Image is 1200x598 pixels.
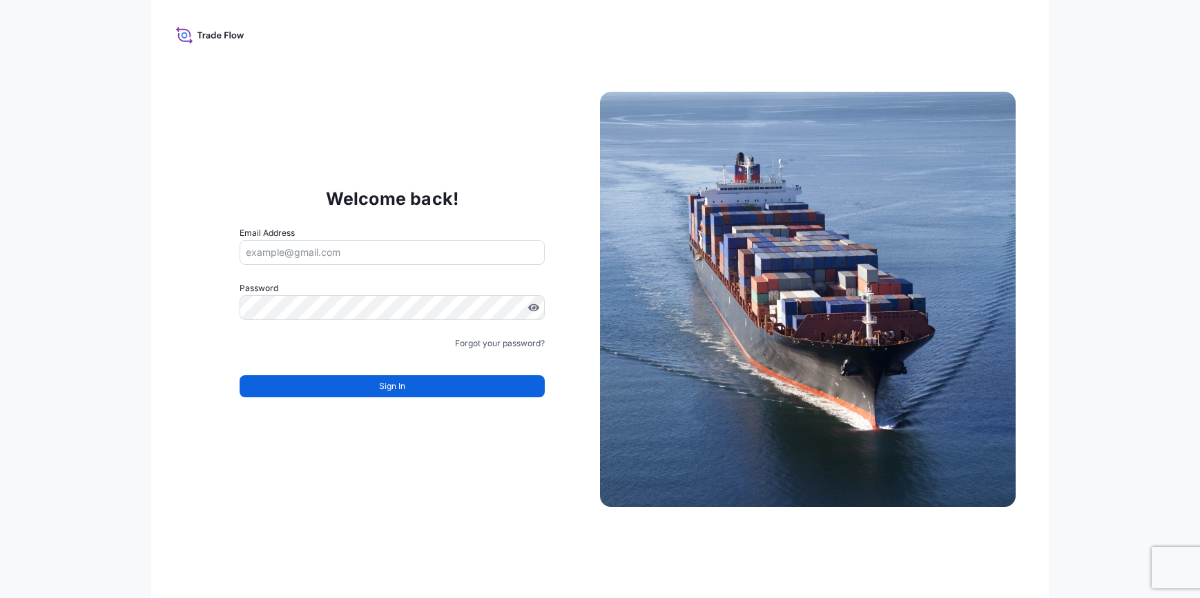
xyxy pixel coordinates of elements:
[379,379,405,393] span: Sign In
[600,92,1016,507] img: Ship illustration
[240,281,545,295] label: Password
[326,188,459,210] p: Welcome back!
[240,226,295,240] label: Email Address
[528,302,539,313] button: Show password
[455,337,545,350] a: Forgot your password?
[240,240,545,265] input: example@gmail.com
[240,375,545,397] button: Sign In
